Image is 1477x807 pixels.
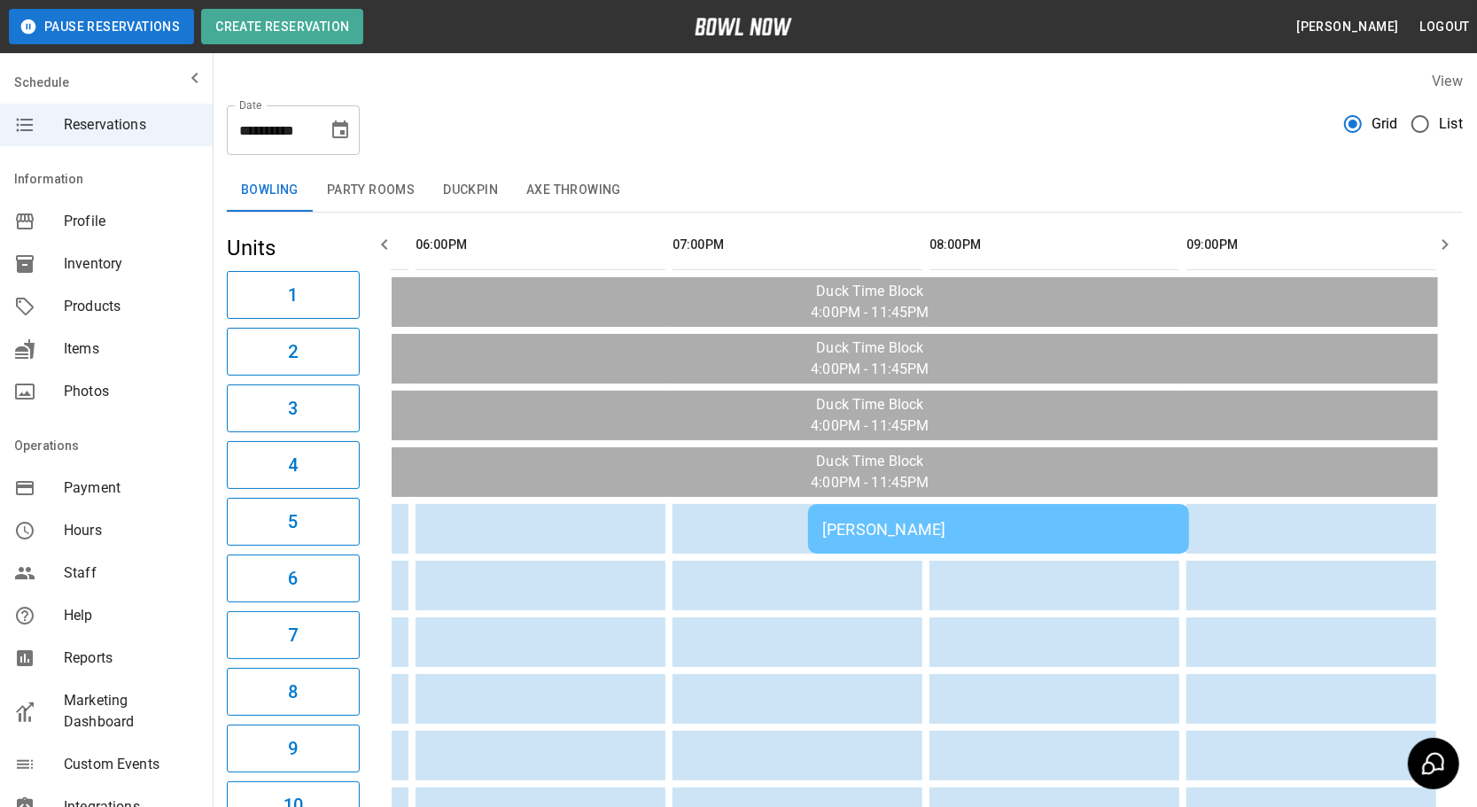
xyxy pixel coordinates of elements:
button: [PERSON_NAME] [1289,11,1405,43]
div: inventory tabs [227,169,1463,212]
span: Products [64,296,198,317]
span: Payment [64,477,198,499]
button: Choose date, selected date is Sep 26, 2025 [323,113,358,148]
span: Staff [64,563,198,584]
div: [PERSON_NAME] [822,520,1175,539]
h6: 9 [288,734,298,763]
span: Photos [64,381,198,402]
span: Profile [64,211,198,232]
h6: 6 [288,564,298,593]
span: Grid [1372,113,1398,135]
span: List [1439,113,1463,135]
span: Marketing Dashboard [64,690,198,733]
h5: Units [227,234,360,262]
span: Items [64,338,198,360]
button: 4 [227,441,360,489]
h6: 5 [288,508,298,536]
img: logo [695,18,792,35]
button: 5 [227,498,360,546]
h6: 8 [288,678,298,706]
button: Create Reservation [201,9,363,44]
button: Logout [1413,11,1477,43]
h6: 1 [288,281,298,309]
button: Pause Reservations [9,9,194,44]
h6: 7 [288,621,298,649]
span: Reports [64,648,198,669]
span: Custom Events [64,754,198,775]
span: Help [64,605,198,626]
button: 1 [227,271,360,319]
span: Inventory [64,253,198,275]
h6: 3 [288,394,298,423]
button: Bowling [227,169,313,212]
label: View [1432,73,1463,89]
button: 6 [227,555,360,602]
button: 2 [227,328,360,376]
h6: 2 [288,338,298,366]
button: Duckpin [429,169,512,212]
h6: 4 [288,451,298,479]
span: Hours [64,520,198,541]
span: Reservations [64,114,198,136]
button: 8 [227,668,360,716]
button: 7 [227,611,360,659]
button: Axe Throwing [512,169,635,212]
button: 9 [227,725,360,772]
button: 3 [227,384,360,432]
button: Party Rooms [313,169,429,212]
